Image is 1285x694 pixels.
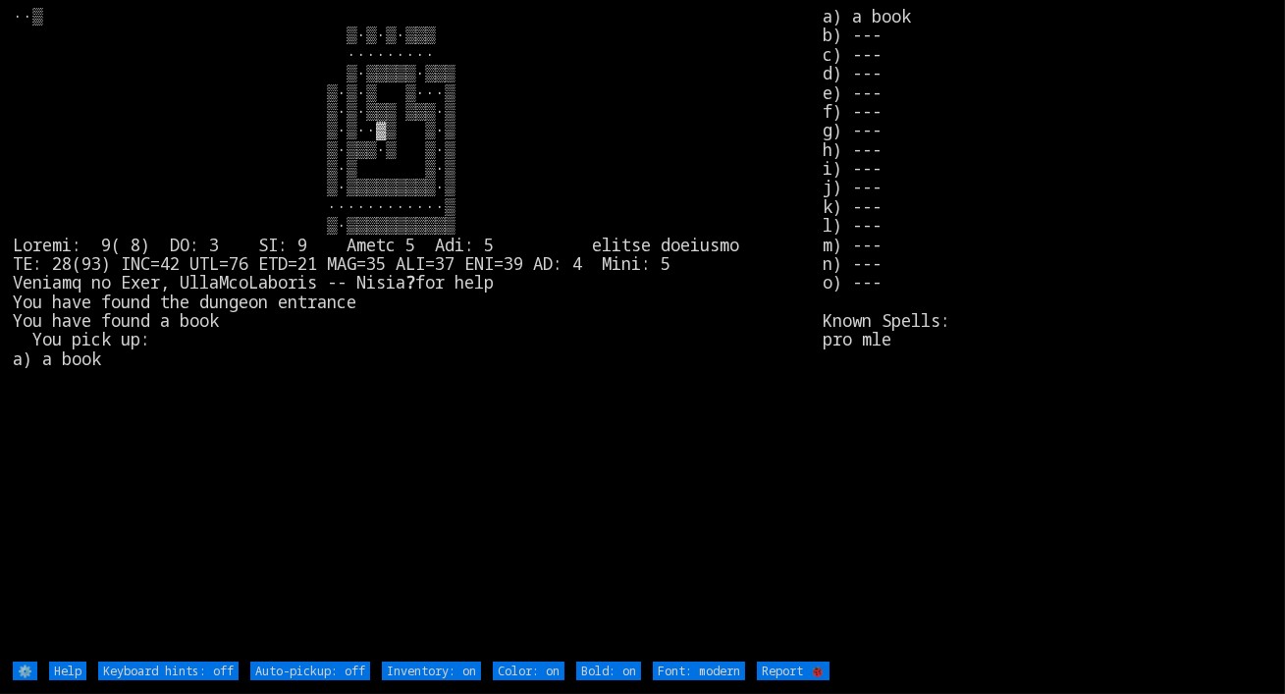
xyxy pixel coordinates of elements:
[49,662,86,680] input: Help
[757,662,830,680] input: Report 🐞
[576,662,641,680] input: Bold: on
[382,662,481,680] input: Inventory: on
[493,662,564,680] input: Color: on
[13,662,37,680] input: ⚙️
[405,271,415,294] b: ?
[13,7,823,660] larn: ··▒ ▒·▒·▒·▒▒▒ ········· ▒·▒▒▒▒▒·▒▒▒ ▒·▒·▒ ▒···▒ ▒·▒·▒▒▒ ▒▒▒·▒ ▒·▒··▓▒ ▒·▒ ▒·▒▒▒·▒ ▒·▒ ▒·▒ ▒·▒ ▒·▒...
[823,7,1272,660] stats: a) a book b) --- c) --- d) --- e) --- f) --- g) --- h) --- i) --- j) --- k) --- l) --- m) --- n) ...
[98,662,239,680] input: Keyboard hints: off
[653,662,745,680] input: Font: modern
[250,662,370,680] input: Auto-pickup: off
